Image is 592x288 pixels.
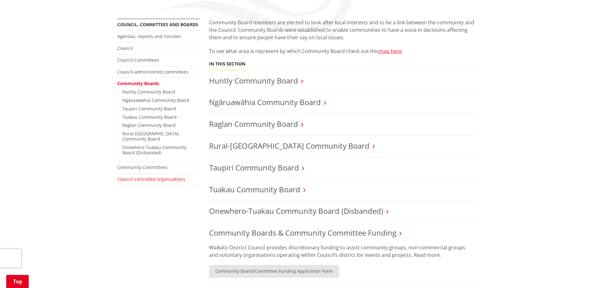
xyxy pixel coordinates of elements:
[209,75,298,86] a: Huntly Community Board
[209,19,475,41] p: Community Board members are elected to look after local interests and to be a link between the co...
[122,89,175,95] a: Huntly Community Board
[122,114,177,120] a: Tuakau Community Board
[379,48,402,55] a: map here
[209,244,475,259] p: Waikato District Council provides discretionary funding to assist community groups, non-commercia...
[209,119,298,129] a: Raglan Community Board
[117,164,168,170] a: Community Committees
[6,275,29,288] a: Top
[209,184,300,194] a: Tuakau Community Board
[209,265,339,278] a: Community Board/Committee Funding Application Form
[117,45,133,51] a: Council
[117,80,159,86] a: Community Boards
[122,131,179,142] a: Rural-[GEOGRAPHIC_DATA] Community Board
[117,33,181,39] a: Agendas, reports and minutes
[122,144,186,156] a: Onewhero-Tuakau Community Board (Disbanded)
[117,57,159,63] a: Council Committees
[209,162,299,173] a: Taupiri Community Board
[209,97,321,107] a: Ngāruawāhia Community Board
[122,106,176,112] a: Taupiri Community Board
[117,69,188,75] a: Council-administered committees
[209,141,369,151] a: Rural-[GEOGRAPHIC_DATA] Community Board
[117,176,185,182] a: Council-controlled organisations
[117,22,198,27] a: Council, committees and boards
[122,122,176,128] a: Raglan Community Board
[209,206,383,216] a: Onewhero-Tuakau Community Board (Disbanded)
[209,228,396,238] a: Community Boards & Community Committee Funding
[209,61,245,67] h5: In this section
[209,47,475,55] p: To see what area is represent by which Community Board check out this .
[122,97,189,103] a: Ngāruawāhia Community Board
